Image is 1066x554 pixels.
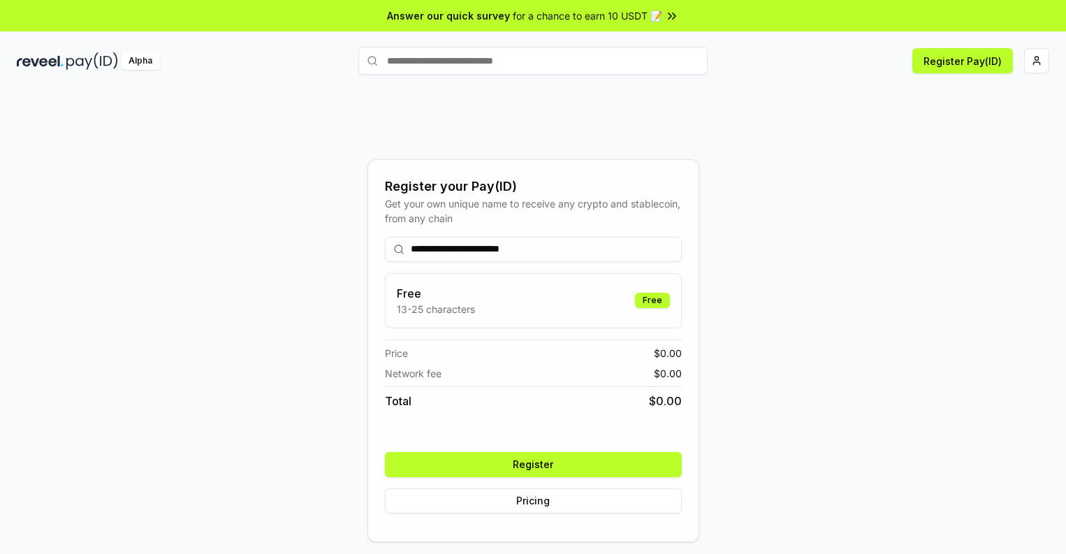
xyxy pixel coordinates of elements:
[385,196,682,226] div: Get your own unique name to receive any crypto and stablecoin, from any chain
[649,393,682,409] span: $ 0.00
[397,302,475,316] p: 13-25 characters
[513,8,662,23] span: for a chance to earn 10 USDT 📝
[385,346,408,360] span: Price
[654,346,682,360] span: $ 0.00
[385,488,682,513] button: Pricing
[17,52,64,70] img: reveel_dark
[385,393,411,409] span: Total
[66,52,118,70] img: pay_id
[912,48,1013,73] button: Register Pay(ID)
[121,52,160,70] div: Alpha
[387,8,510,23] span: Answer our quick survey
[635,293,670,308] div: Free
[397,285,475,302] h3: Free
[385,177,682,196] div: Register your Pay(ID)
[385,366,441,381] span: Network fee
[385,452,682,477] button: Register
[654,366,682,381] span: $ 0.00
